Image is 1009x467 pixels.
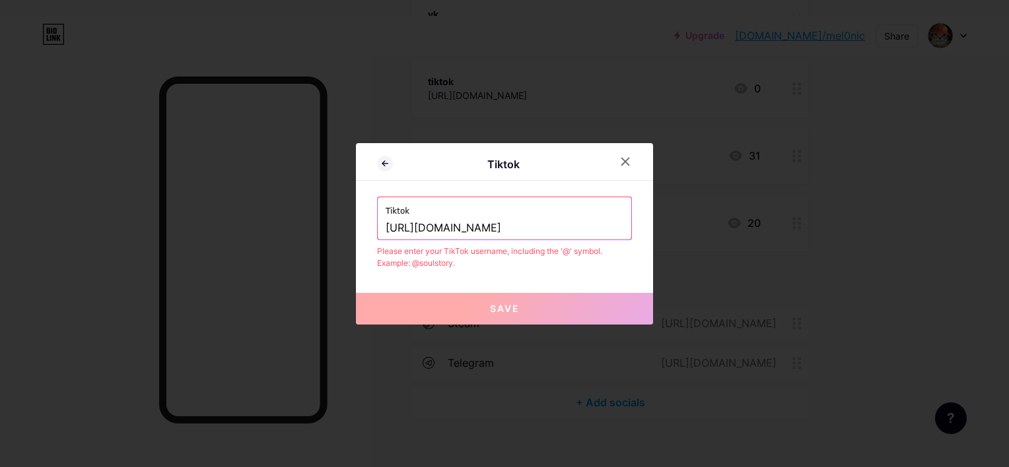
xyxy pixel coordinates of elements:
div: Please enter your TikTok username, including the '@' symbol. Example: @soulstory. [377,245,632,269]
label: Tiktok [386,197,623,217]
button: Save [356,293,653,325]
div: Tiktok [393,156,613,172]
span: Save [490,303,520,314]
input: TikTok username [386,217,623,239]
